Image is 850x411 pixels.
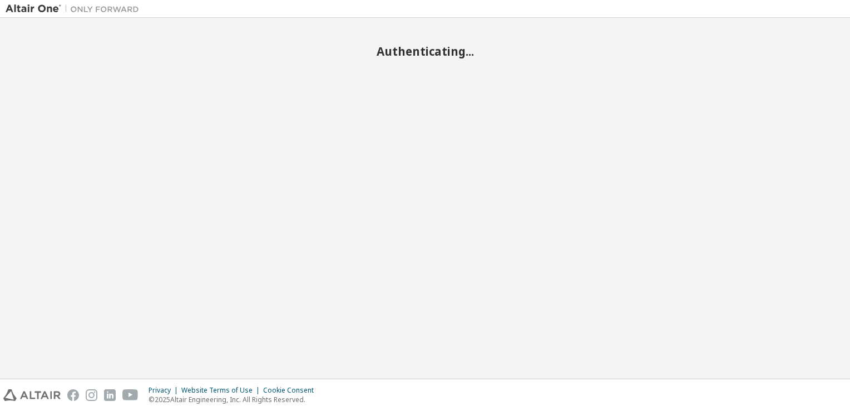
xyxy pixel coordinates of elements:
[263,386,320,395] div: Cookie Consent
[149,395,320,404] p: © 2025 Altair Engineering, Inc. All Rights Reserved.
[149,386,181,395] div: Privacy
[122,389,139,401] img: youtube.svg
[181,386,263,395] div: Website Terms of Use
[67,389,79,401] img: facebook.svg
[86,389,97,401] img: instagram.svg
[104,389,116,401] img: linkedin.svg
[6,44,844,58] h2: Authenticating...
[6,3,145,14] img: Altair One
[3,389,61,401] img: altair_logo.svg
